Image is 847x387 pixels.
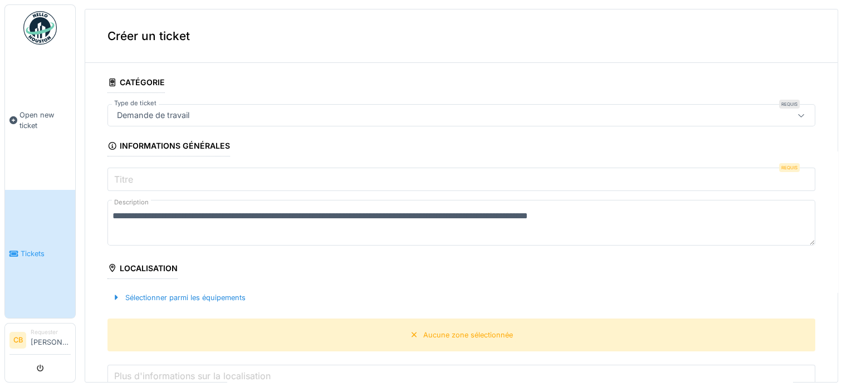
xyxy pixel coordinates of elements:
[31,328,71,352] li: [PERSON_NAME]
[85,9,838,63] div: Créer un ticket
[112,173,135,186] label: Titre
[112,369,273,383] label: Plus d'informations sur la localisation
[31,328,71,336] div: Requester
[9,332,26,349] li: CB
[5,190,75,319] a: Tickets
[779,163,800,172] div: Requis
[112,109,194,121] div: Demande de travail
[107,74,165,93] div: Catégorie
[779,100,800,109] div: Requis
[23,11,57,45] img: Badge_color-CXgf-gQk.svg
[107,260,178,279] div: Localisation
[423,330,513,340] div: Aucune zone sélectionnée
[9,328,71,355] a: CB Requester[PERSON_NAME]
[19,110,71,131] span: Open new ticket
[112,99,159,108] label: Type de ticket
[107,138,230,156] div: Informations générales
[107,290,250,305] div: Sélectionner parmi les équipements
[5,51,75,190] a: Open new ticket
[21,248,71,259] span: Tickets
[112,195,151,209] label: Description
